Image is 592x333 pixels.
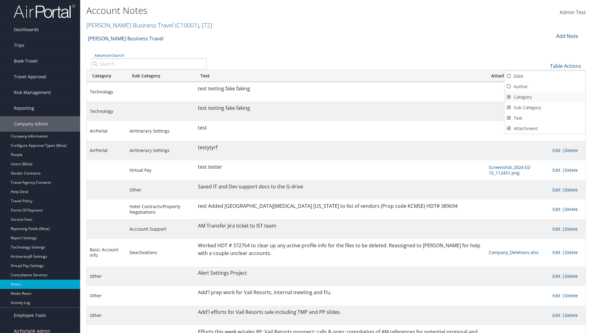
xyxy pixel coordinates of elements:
span: Company Admin [14,116,48,132]
a: Author [504,81,586,92]
a: Sub Category [504,102,586,113]
span: Travel Approval [14,69,46,84]
a: Category [504,92,586,102]
a: Date [504,71,586,81]
img: airportal-logo.png [14,4,75,18]
span: Employee Tools [14,308,46,323]
span: Reporting [14,101,34,116]
span: Dashboards [14,22,39,37]
span: Book Travel [14,53,38,69]
span: Trips [14,38,24,53]
a: Text [504,113,586,123]
a: Attachment [504,123,586,134]
span: Risk Management [14,85,51,100]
